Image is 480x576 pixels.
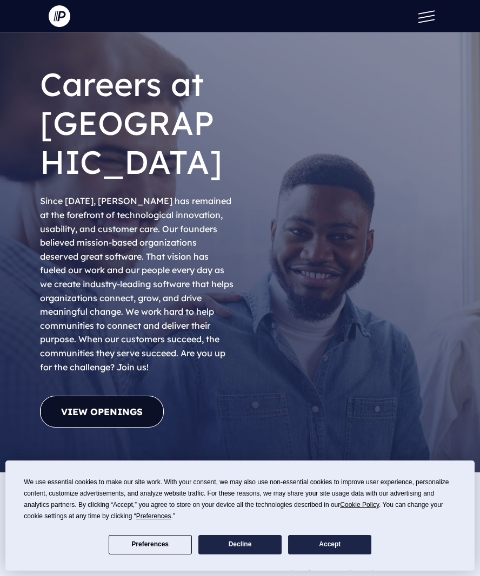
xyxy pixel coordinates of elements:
div: We use essential cookies to make our site work. With your consent, we may also use non-essential ... [24,477,456,522]
button: Preferences [109,535,192,554]
button: Decline [198,535,282,554]
span: Cookie Policy [340,501,379,509]
div: Cookie Consent Prompt [5,460,475,571]
h1: Careers at [GEOGRAPHIC_DATA] [40,56,234,190]
button: Accept [288,535,371,554]
a: View Openings [40,396,164,428]
span: Since [DATE], [PERSON_NAME] has remained at the forefront of technological innovation, usability,... [40,195,234,372]
span: Preferences [136,512,171,520]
